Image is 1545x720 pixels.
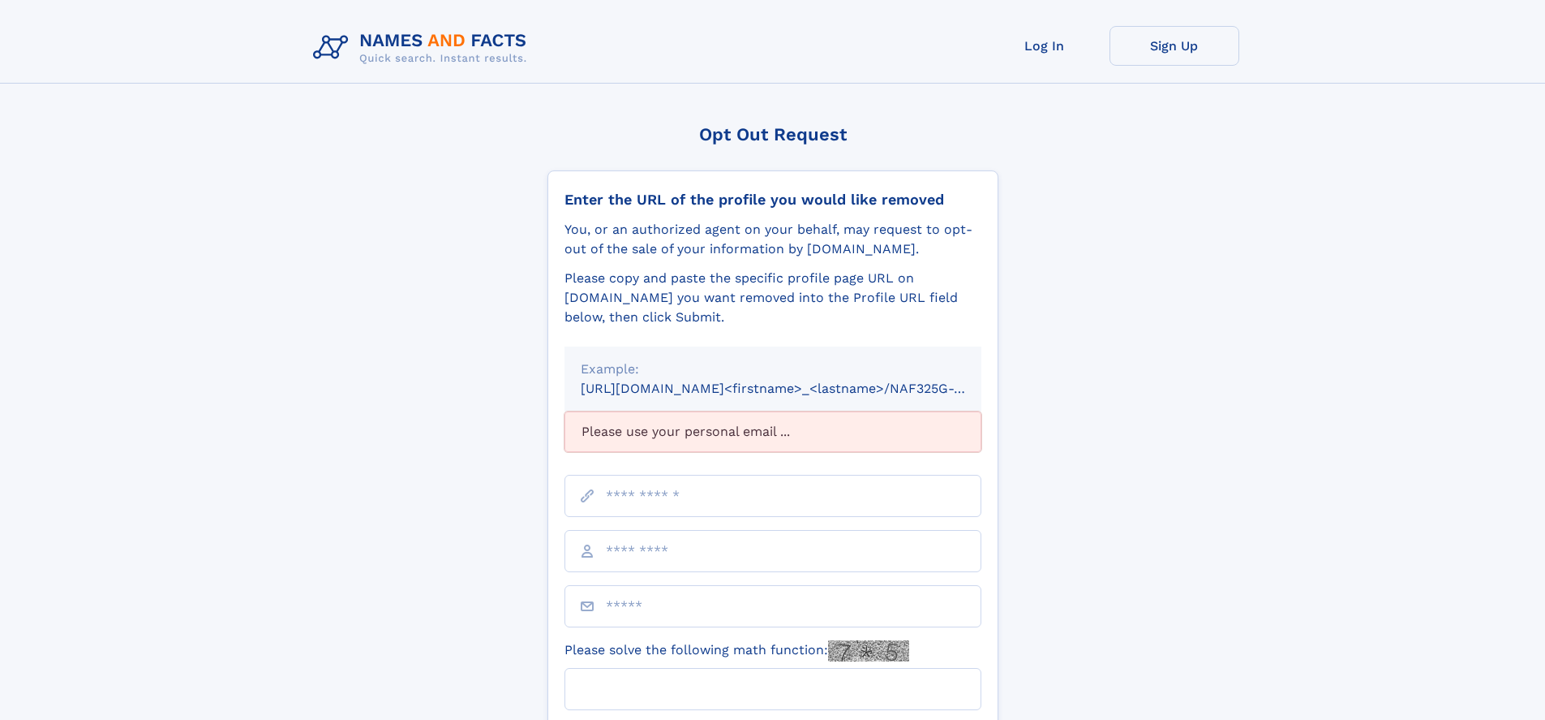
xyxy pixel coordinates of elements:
div: Example: [581,360,965,379]
label: Please solve the following math function: [564,640,909,662]
img: Logo Names and Facts [307,26,540,70]
a: Sign Up [1109,26,1239,66]
div: Enter the URL of the profile you would like removed [564,191,981,209]
div: You, or an authorized agent on your behalf, may request to opt-out of the sale of your informatio... [564,220,981,259]
a: Log In [980,26,1109,66]
div: Opt Out Request [547,124,998,144]
small: [URL][DOMAIN_NAME]<firstname>_<lastname>/NAF325G-xxxxxxxx [581,381,1012,396]
div: Please use your personal email ... [564,412,981,452]
div: Please copy and paste the specific profile page URL on [DOMAIN_NAME] you want removed into the Pr... [564,269,981,327]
